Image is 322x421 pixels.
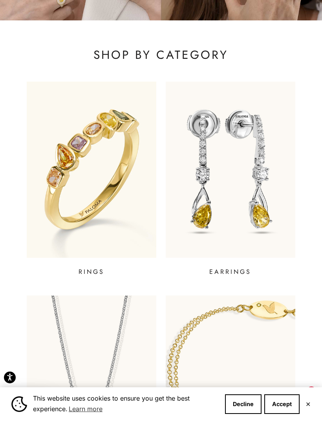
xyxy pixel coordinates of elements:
[306,402,311,406] button: Close
[33,394,219,415] span: This website uses cookies to ensure you get the best experience.
[68,403,104,415] a: Learn more
[27,82,156,276] a: RINGS
[264,394,300,414] button: Accept
[225,394,262,414] button: Decline
[79,267,104,277] p: RINGS
[166,82,295,276] a: EARRINGS
[209,267,251,277] p: EARRINGS
[11,396,27,412] img: Cookie banner
[27,47,295,63] p: SHOP BY CATEGORY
